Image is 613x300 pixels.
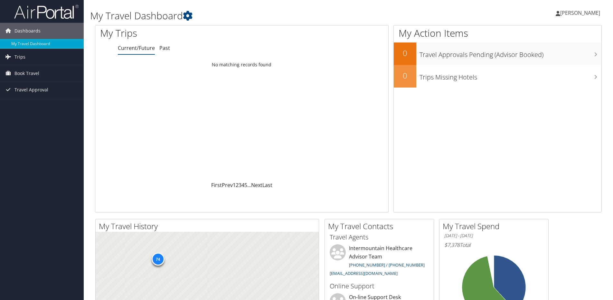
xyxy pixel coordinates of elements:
[159,44,170,52] a: Past
[239,182,241,189] a: 3
[247,182,251,189] span: …
[330,282,429,291] h3: Online Support
[394,26,601,40] h1: My Action Items
[233,182,236,189] a: 1
[330,270,398,276] a: [EMAIL_ADDRESS][DOMAIN_NAME]
[95,59,388,70] td: No matching records found
[420,70,601,82] h3: Trips Missing Hotels
[99,221,319,232] h2: My Travel History
[151,252,164,265] div: 74
[443,221,548,232] h2: My Travel Spend
[420,47,601,59] h3: Travel Approvals Pending (Advisor Booked)
[14,82,48,98] span: Travel Approval
[262,182,272,189] a: Last
[394,48,416,59] h2: 0
[251,182,262,189] a: Next
[556,3,607,23] a: [PERSON_NAME]
[560,9,600,16] span: [PERSON_NAME]
[394,42,601,65] a: 0Travel Approvals Pending (Advisor Booked)
[241,182,244,189] a: 4
[330,233,429,242] h3: Travel Agents
[222,182,233,189] a: Prev
[394,70,416,81] h2: 0
[236,182,239,189] a: 2
[14,65,39,81] span: Book Travel
[118,44,155,52] a: Current/Future
[326,244,432,279] li: Intermountain Healthcare Advisor Team
[14,23,41,39] span: Dashboards
[14,49,25,65] span: Trips
[244,182,247,189] a: 5
[349,262,425,268] a: [PHONE_NUMBER] / [PHONE_NUMBER]
[444,241,460,248] span: $7,378
[444,241,543,248] h6: Total
[14,4,79,19] img: airportal-logo.png
[211,182,222,189] a: First
[100,26,261,40] h1: My Trips
[90,9,434,23] h1: My Travel Dashboard
[394,65,601,88] a: 0Trips Missing Hotels
[444,233,543,239] h6: [DATE] - [DATE]
[328,221,434,232] h2: My Travel Contacts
